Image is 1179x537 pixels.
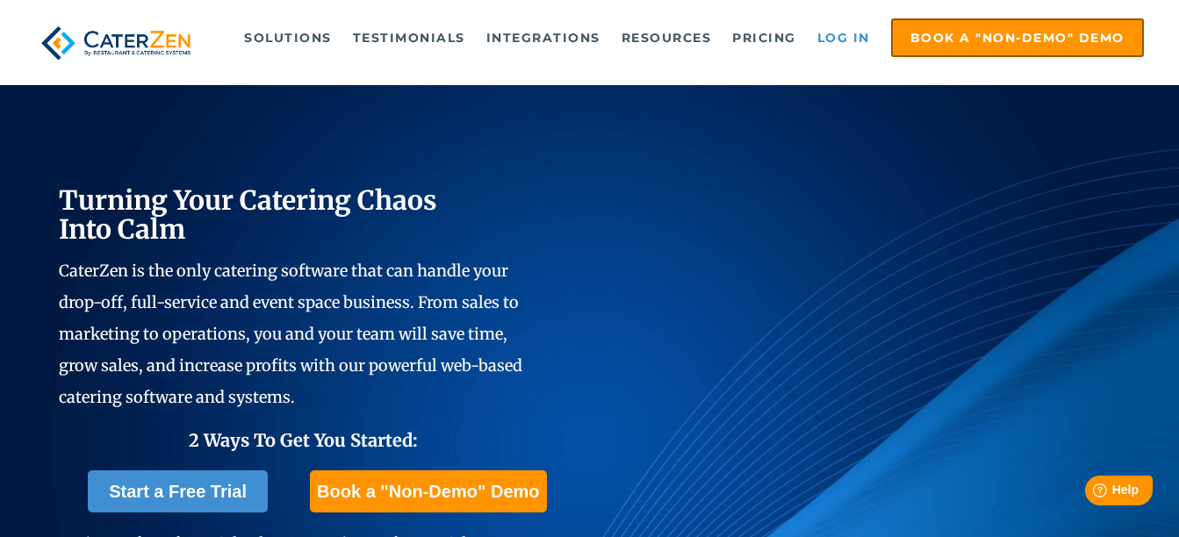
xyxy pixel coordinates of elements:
[88,470,268,512] a: Start a Free Trial
[59,183,437,246] span: Turning Your Catering Chaos Into Calm
[809,20,879,55] a: Log in
[310,470,546,512] a: Book a "Non-Demo" Demo
[189,429,418,451] span: 2 Ways To Get You Started:
[59,261,522,407] span: CaterZen is the only catering software that can handle your drop-off, full-service and event spac...
[723,20,805,55] a: Pricing
[478,20,609,55] a: Integrations
[1023,469,1160,518] iframe: Help widget launcher
[891,18,1144,57] a: Book a "Non-Demo" Demo
[35,18,196,68] img: caterzen
[235,20,341,55] a: Solutions
[225,18,1144,57] div: Navigation Menu
[613,20,721,55] a: Resources
[344,20,474,55] a: Testimonials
